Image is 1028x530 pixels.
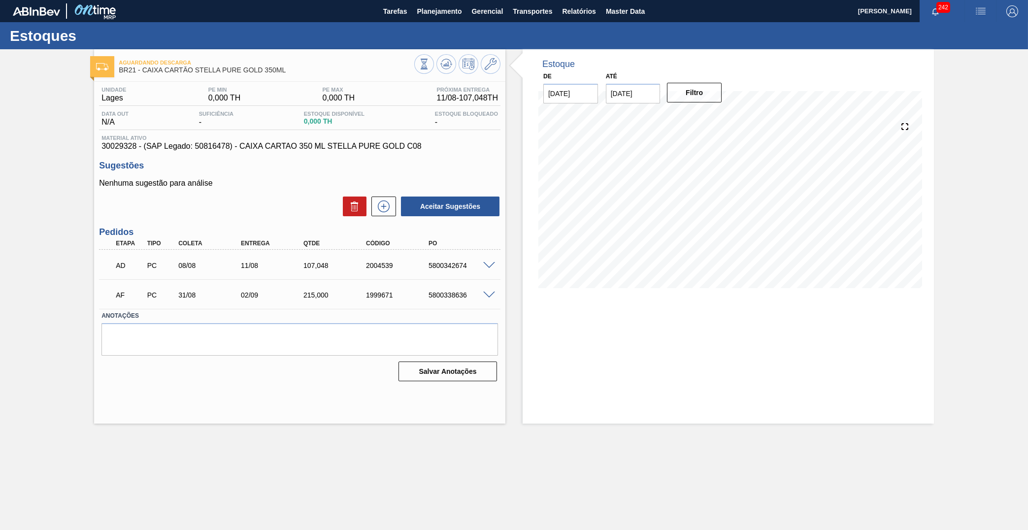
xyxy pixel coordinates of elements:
[667,83,722,102] button: Filtro
[101,309,498,323] label: Anotações
[197,111,236,127] div: -
[543,84,598,103] input: dd/mm/yyyy
[606,73,617,80] label: Até
[101,142,498,151] span: 30029328 - (SAP Legado: 50816478) - CAIXA CARTAO 350 ML STELLA PURE GOLD C08
[145,240,178,247] div: Tipo
[426,291,497,299] div: 5800338636
[301,262,371,269] div: 107,048
[606,84,661,103] input: dd/mm/yyyy
[323,87,355,93] span: PE MAX
[208,87,241,93] span: PE MIN
[208,94,241,102] span: 0,000 TH
[145,291,178,299] div: Pedido de Compra
[99,111,131,127] div: N/A
[119,66,414,74] span: BR21 - CAIXA CARTÃO STELLA PURE GOLD 350ML
[238,291,309,299] div: 02/09/2025
[606,5,645,17] span: Master Data
[513,5,552,17] span: Transportes
[113,284,146,306] div: Aguardando Faturamento
[113,240,146,247] div: Etapa
[176,262,246,269] div: 08/08/2025
[432,111,500,127] div: -
[176,240,246,247] div: Coleta
[436,54,456,74] button: Atualizar Gráfico
[176,291,246,299] div: 31/08/2025
[101,94,126,102] span: Lages
[936,2,950,13] span: 242
[435,111,498,117] span: Estoque Bloqueado
[398,362,497,381] button: Salvar Anotações
[145,262,178,269] div: Pedido de Compra
[975,5,987,17] img: userActions
[113,255,146,276] div: Aguardando Descarga
[414,54,434,74] button: Visão Geral dos Estoques
[481,54,500,74] button: Ir ao Master Data / Geral
[542,59,575,69] div: Estoque
[116,291,144,299] p: AF
[436,94,498,102] span: 11/08 - 107,048 TH
[101,111,129,117] span: Data out
[1006,5,1018,17] img: Logout
[338,197,366,216] div: Excluir Sugestões
[562,5,596,17] span: Relatórios
[323,94,355,102] span: 0,000 TH
[301,240,371,247] div: Qtde
[364,291,434,299] div: 1999671
[396,196,500,217] div: Aceitar Sugestões
[99,227,500,237] h3: Pedidos
[101,135,498,141] span: Material ativo
[401,197,499,216] button: Aceitar Sugestões
[119,60,414,66] span: Aguardando Descarga
[459,54,478,74] button: Programar Estoque
[920,4,951,18] button: Notificações
[116,262,144,269] p: AD
[301,291,371,299] div: 215,000
[543,73,552,80] label: De
[99,179,500,188] p: Nenhuma sugestão para análise
[101,87,126,93] span: Unidade
[10,30,185,41] h1: Estoques
[364,262,434,269] div: 2004539
[238,262,309,269] div: 11/08/2025
[436,87,498,93] span: Próxima Entrega
[426,262,497,269] div: 5800342674
[99,161,500,171] h3: Sugestões
[383,5,407,17] span: Tarefas
[199,111,233,117] span: Suficiência
[366,197,396,216] div: Nova sugestão
[364,240,434,247] div: Código
[96,63,108,70] img: Ícone
[304,118,365,125] span: 0,000 TH
[472,5,503,17] span: Gerencial
[13,7,60,16] img: TNhmsLtSVTkK8tSr43FrP2fwEKptu5GPRR3wAAAABJRU5ErkJggg==
[426,240,497,247] div: PO
[304,111,365,117] span: Estoque Disponível
[417,5,462,17] span: Planejamento
[238,240,309,247] div: Entrega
